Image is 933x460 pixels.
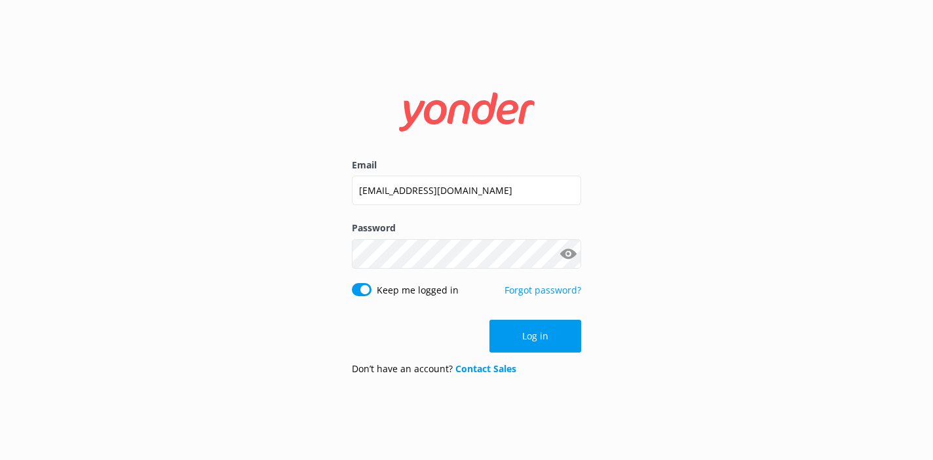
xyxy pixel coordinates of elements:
[352,176,581,205] input: user@emailaddress.com
[352,221,581,235] label: Password
[489,320,581,353] button: Log in
[352,158,581,172] label: Email
[555,240,581,267] button: Show password
[455,362,516,375] a: Contact Sales
[377,283,459,297] label: Keep me logged in
[505,284,581,296] a: Forgot password?
[352,362,516,376] p: Don’t have an account?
